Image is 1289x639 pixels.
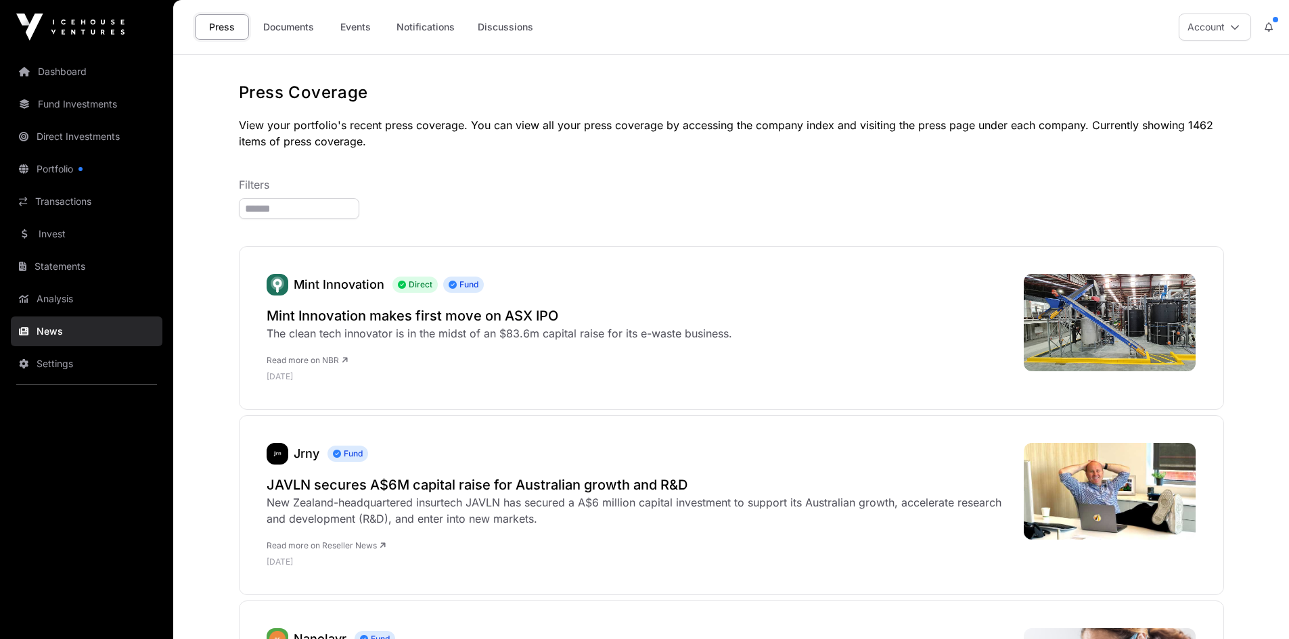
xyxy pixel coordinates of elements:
[1024,443,1196,540] img: 4067502-0-12102500-1759452043-David-Leach.jpg
[239,82,1224,103] h1: Press Coverage
[392,277,438,293] span: Direct
[267,325,732,341] div: The clean tech innovator is in the midst of an $83.6m capital raise for its e-waste business.
[11,219,162,249] a: Invest
[267,443,288,465] a: Jrny
[1024,274,1196,371] img: mint-innovation-hammer-mill-.jpeg
[11,154,162,184] a: Portfolio
[388,14,463,40] a: Notifications
[469,14,542,40] a: Discussions
[11,57,162,87] a: Dashboard
[1221,574,1289,639] iframe: Chat Widget
[11,316,162,346] a: News
[11,284,162,314] a: Analysis
[267,355,348,365] a: Read more on NBR
[11,122,162,151] a: Direct Investments
[11,349,162,379] a: Settings
[267,306,732,325] a: Mint Innovation makes first move on ASX IPO
[267,371,732,382] p: [DATE]
[254,14,323,40] a: Documents
[328,14,382,40] a: Events
[1179,14,1251,41] button: Account
[11,252,162,281] a: Statements
[239,176,1224,193] p: Filters
[239,117,1224,149] p: View your portfolio's recent press coverage. You can view all your press coverage by accessing th...
[443,277,484,293] span: Fund
[11,89,162,119] a: Fund Investments
[294,277,384,291] a: Mint Innovation
[267,274,288,295] a: Mint Innovation
[11,187,162,216] a: Transactions
[267,540,386,550] a: Read more on Reseller News
[195,14,249,40] a: Press
[327,446,368,462] span: Fund
[16,14,125,41] img: Icehouse Ventures Logo
[267,475,1010,494] a: JAVLN secures A$6M capital raise for Australian growth and R&D
[267,274,288,295] img: Mint.svg
[267,557,1010,567] p: [DATE]
[267,494,1010,527] div: New Zealand-headquartered insurtech JAVLN has secured a A$6 million capital investment to support...
[267,443,288,465] img: jrny148.png
[294,446,319,460] a: Jrny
